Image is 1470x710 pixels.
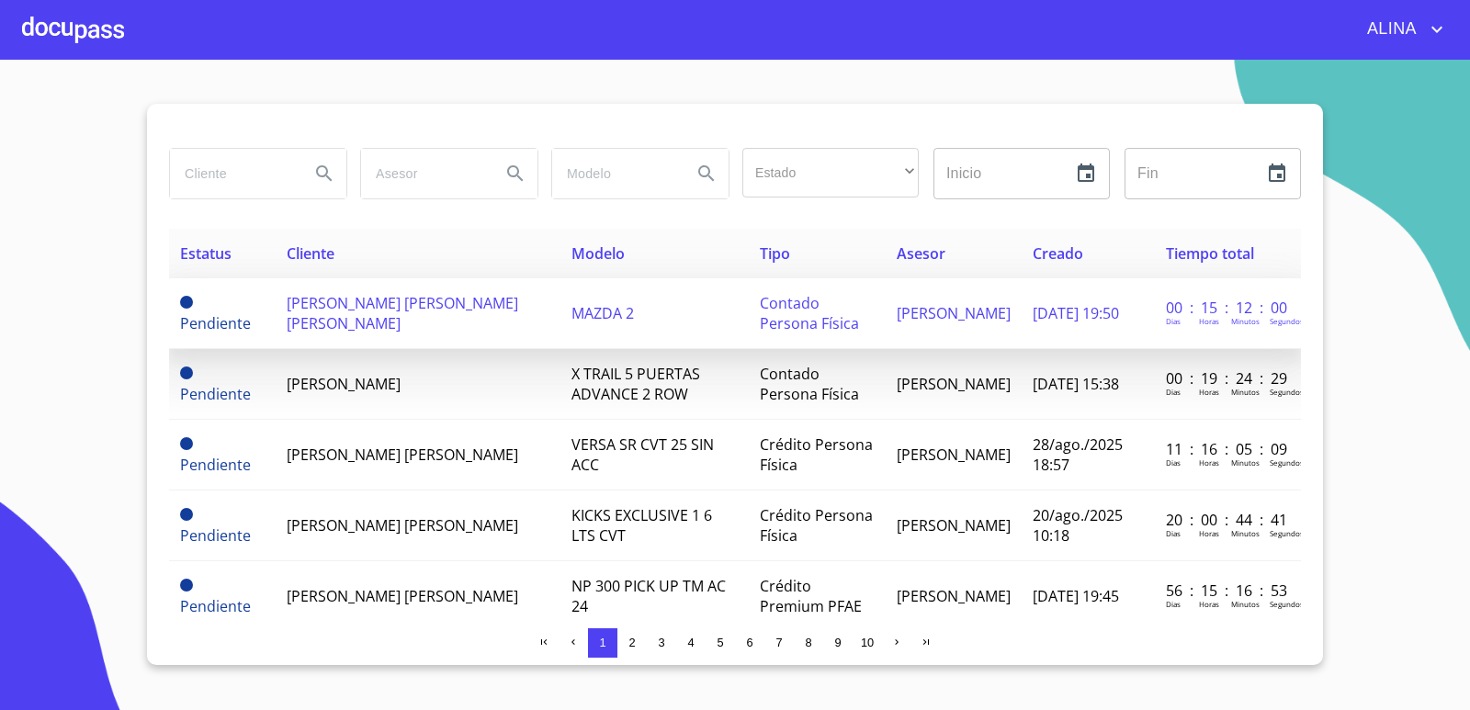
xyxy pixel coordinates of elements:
span: ALINA [1353,15,1426,44]
span: Creado [1033,243,1083,264]
span: Cliente [287,243,334,264]
p: Horas [1199,599,1219,609]
p: 00 : 15 : 12 : 00 [1166,298,1290,318]
span: MAZDA 2 [571,303,634,323]
p: 00 : 19 : 24 : 29 [1166,368,1290,389]
p: Dias [1166,387,1181,397]
span: Tipo [760,243,790,264]
button: 3 [647,628,676,658]
span: Pendiente [180,579,193,592]
span: Asesor [897,243,945,264]
span: [DATE] 19:50 [1033,303,1119,323]
button: 6 [735,628,764,658]
span: Pendiente [180,384,251,404]
span: X TRAIL 5 PUERTAS ADVANCE 2 ROW [571,364,700,404]
p: Minutos [1231,599,1260,609]
span: [PERSON_NAME] [PERSON_NAME] [287,586,518,606]
span: Crédito Persona Física [760,434,873,475]
button: account of current user [1353,15,1448,44]
span: Contado Persona Física [760,293,859,333]
span: [PERSON_NAME] [897,303,1011,323]
span: 7 [775,636,782,649]
span: [PERSON_NAME] [897,515,1011,535]
span: [DATE] 15:38 [1033,374,1119,394]
p: 11 : 16 : 05 : 09 [1166,439,1290,459]
span: VERSA SR CVT 25 SIN ACC [571,434,714,475]
span: Estatus [180,243,232,264]
p: Segundos [1270,316,1304,326]
span: 4 [687,636,694,649]
span: [PERSON_NAME] [287,374,401,394]
p: Horas [1199,528,1219,538]
p: 56 : 15 : 16 : 53 [1166,580,1290,601]
span: 10 [861,636,874,649]
p: Minutos [1231,457,1260,468]
p: Minutos [1231,528,1260,538]
p: Horas [1199,387,1219,397]
p: Dias [1166,316,1181,326]
p: Dias [1166,457,1181,468]
button: 1 [588,628,617,658]
span: Pendiente [180,525,251,546]
span: [PERSON_NAME] [897,374,1011,394]
span: Pendiente [180,455,251,475]
span: 5 [717,636,723,649]
span: 20/ago./2025 10:18 [1033,505,1123,546]
div: ​ [742,148,919,197]
span: [PERSON_NAME] [897,586,1011,606]
span: 1 [599,636,605,649]
span: Pendiente [180,366,193,379]
span: KICKS EXCLUSIVE 1 6 LTS CVT [571,505,712,546]
input: search [552,149,677,198]
span: 8 [805,636,811,649]
span: Crédito Persona Física [760,505,873,546]
span: Contado Persona Física [760,364,859,404]
button: 5 [706,628,735,658]
p: Segundos [1270,599,1304,609]
p: Segundos [1270,528,1304,538]
span: Pendiente [180,596,251,616]
span: Pendiente [180,508,193,521]
span: Pendiente [180,296,193,309]
p: Dias [1166,599,1181,609]
span: [PERSON_NAME] [897,445,1011,465]
button: 7 [764,628,794,658]
span: [PERSON_NAME] [PERSON_NAME] [287,445,518,465]
input: search [361,149,486,198]
span: [PERSON_NAME] [PERSON_NAME] [287,515,518,535]
p: Minutos [1231,316,1260,326]
span: 28/ago./2025 18:57 [1033,434,1123,475]
span: NP 300 PICK UP TM AC 24 [571,576,726,616]
span: Tiempo total [1166,243,1254,264]
button: 4 [676,628,706,658]
input: search [170,149,295,198]
span: Crédito Premium PFAE [760,576,862,616]
button: 10 [853,628,882,658]
span: 9 [834,636,841,649]
button: 8 [794,628,823,658]
p: Segundos [1270,387,1304,397]
span: 3 [658,636,664,649]
button: Search [684,152,729,196]
span: [DATE] 19:45 [1033,586,1119,606]
button: Search [302,152,346,196]
span: 6 [746,636,752,649]
p: 20 : 00 : 44 : 41 [1166,510,1290,530]
span: Modelo [571,243,625,264]
p: Minutos [1231,387,1260,397]
p: Segundos [1270,457,1304,468]
button: 2 [617,628,647,658]
span: Pendiente [180,313,251,333]
span: 2 [628,636,635,649]
span: Pendiente [180,437,193,450]
button: 9 [823,628,853,658]
span: [PERSON_NAME] [PERSON_NAME] [PERSON_NAME] [287,293,518,333]
p: Horas [1199,316,1219,326]
p: Dias [1166,528,1181,538]
p: Horas [1199,457,1219,468]
button: Search [493,152,537,196]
